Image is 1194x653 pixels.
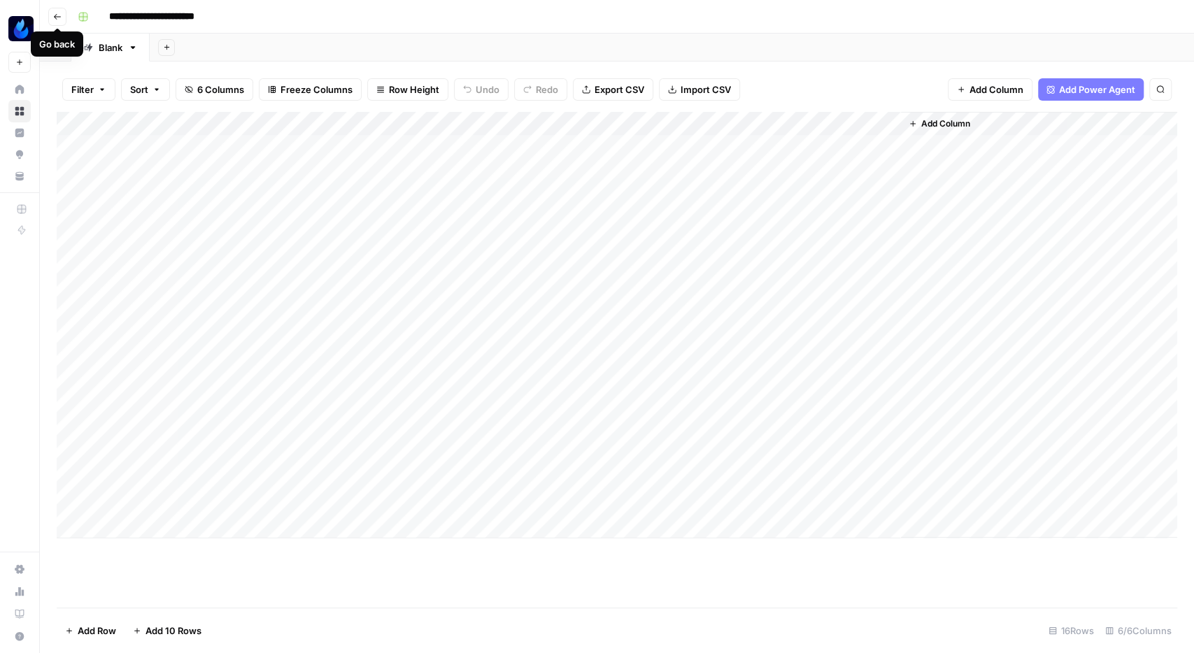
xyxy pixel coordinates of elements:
a: Settings [8,558,31,580]
span: Export CSV [595,82,644,96]
img: AgentFire Content Logo [8,16,34,41]
button: Workspace: AgentFire Content [8,11,31,46]
a: Browse [8,100,31,122]
button: Help + Support [8,625,31,647]
button: Filter [62,78,115,101]
div: 16 Rows [1043,619,1100,642]
a: Opportunities [8,143,31,166]
button: Row Height [367,78,448,101]
button: Sort [121,78,170,101]
button: Add Column [903,115,976,133]
span: Redo [536,82,558,96]
div: 6/6 Columns [1100,619,1177,642]
a: Insights [8,122,31,144]
button: Redo [514,78,567,101]
a: Usage [8,580,31,603]
button: Export CSV [573,78,653,101]
a: Home [8,78,31,101]
span: Add Row [78,624,116,638]
span: Sort [130,82,148,96]
div: Blank [99,41,122,55]
a: Learning Hub [8,603,31,625]
button: Freeze Columns [259,78,362,101]
button: Add Row [57,619,125,642]
button: Undo [454,78,509,101]
span: Row Height [389,82,439,96]
span: Undo [476,82,499,96]
span: Import CSV [681,82,731,96]
a: Blank [71,34,150,62]
span: Filter [71,82,94,96]
span: Freeze Columns [280,82,353,96]
div: Go back [39,37,75,51]
span: Add Power Agent [1059,82,1135,96]
button: Import CSV [659,78,740,101]
a: Your Data [8,165,31,187]
button: Add Column [948,78,1032,101]
span: 6 Columns [197,82,244,96]
span: Add Column [969,82,1023,96]
button: Add 10 Rows [125,619,210,642]
button: Add Power Agent [1038,78,1144,101]
span: Add Column [921,117,970,130]
span: Add 10 Rows [145,624,201,638]
button: 6 Columns [176,78,253,101]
